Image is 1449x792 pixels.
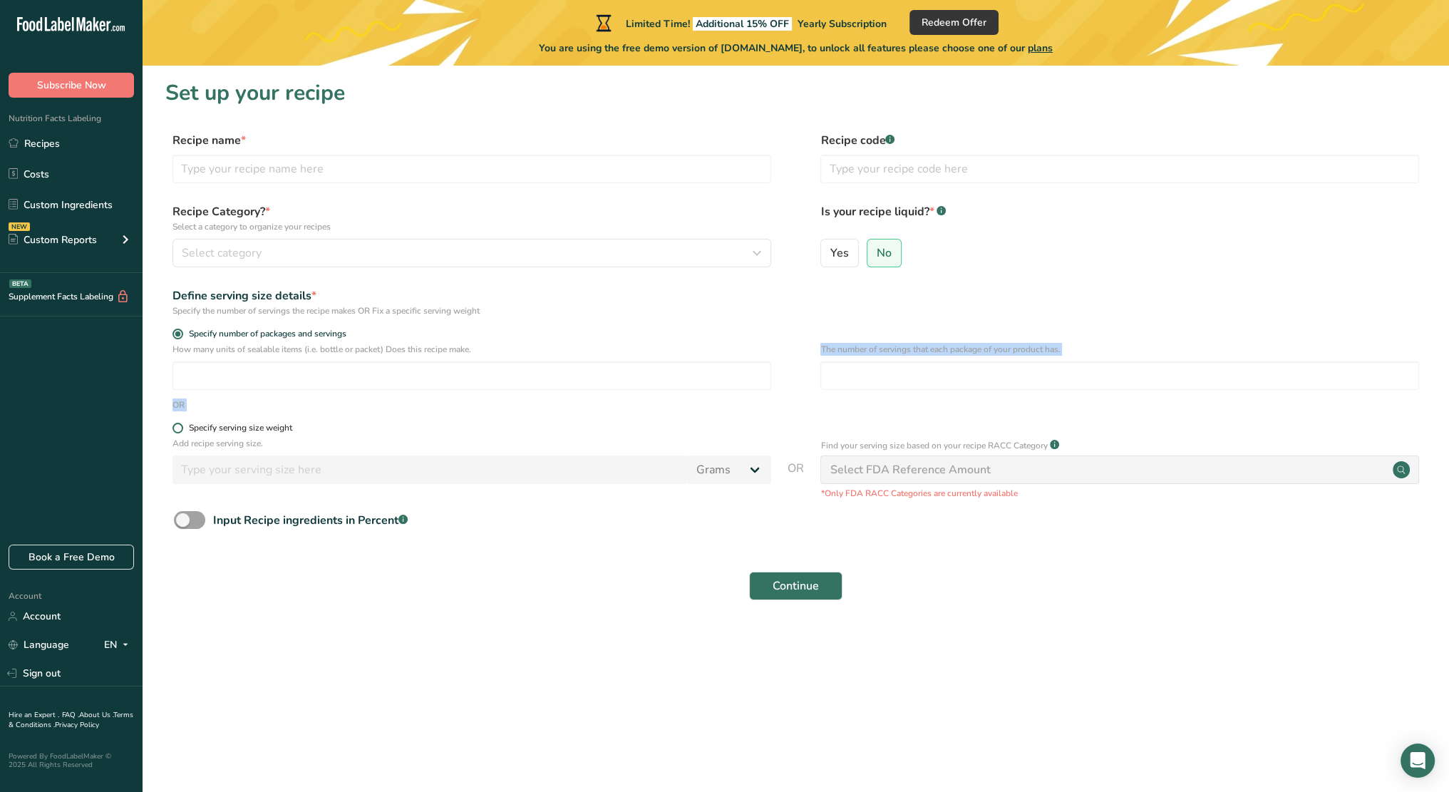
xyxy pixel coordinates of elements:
h1: Set up your recipe [165,77,1426,109]
a: Hire an Expert . [9,710,59,720]
div: Select FDA Reference Amount [830,461,990,478]
input: Type your recipe code here [820,155,1419,183]
div: Specify the number of servings the recipe makes OR Fix a specific serving weight [172,304,771,317]
a: Language [9,632,69,657]
div: BETA [9,279,31,288]
a: Privacy Policy [55,720,99,730]
a: About Us . [79,710,113,720]
span: Yes [830,246,849,260]
div: Custom Reports [9,232,97,247]
input: Type your serving size here [172,456,688,484]
span: plans [1028,41,1053,55]
div: NEW [9,222,30,231]
span: You are using the free demo version of [DOMAIN_NAME], to unlock all features please choose one of... [539,41,1053,56]
div: Define serving size details [172,287,771,304]
span: Yearly Subscription [798,17,887,31]
span: Redeem Offer [922,15,986,30]
button: Redeem Offer [909,10,999,35]
div: Specify serving size weight [189,423,292,433]
div: EN [104,637,134,654]
p: *Only FDA RACC Categories are currently available [820,487,1419,500]
label: Recipe code [820,132,1419,149]
div: Limited Time! [593,14,887,31]
a: Terms & Conditions . [9,710,133,730]
span: Subscribe Now [37,78,106,93]
span: Continue [773,577,819,595]
label: Recipe name [172,132,771,149]
div: Open Intercom Messenger [1401,744,1435,778]
p: The number of servings that each package of your product has. [820,343,1419,356]
p: Select a category to organize your recipes [172,220,771,233]
label: Is your recipe liquid? [820,203,1419,233]
p: How many units of sealable items (i.e. bottle or packet) Does this recipe make. [172,343,771,356]
span: Specify number of packages and servings [183,329,346,339]
span: OR [788,460,804,500]
p: Add recipe serving size. [172,437,771,450]
button: Subscribe Now [9,73,134,98]
span: Additional 15% OFF [693,17,792,31]
a: Book a Free Demo [9,545,134,570]
span: No [877,246,892,260]
div: Powered By FoodLabelMaker © 2025 All Rights Reserved [9,752,134,769]
input: Type your recipe name here [172,155,771,183]
div: OR [172,398,185,411]
span: Select category [182,245,262,262]
button: Continue [749,572,842,600]
a: FAQ . [62,710,79,720]
div: Input Recipe ingredients in Percent [213,512,408,529]
p: Find your serving size based on your recipe RACC Category [820,439,1047,452]
button: Select category [172,239,771,267]
label: Recipe Category? [172,203,771,233]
